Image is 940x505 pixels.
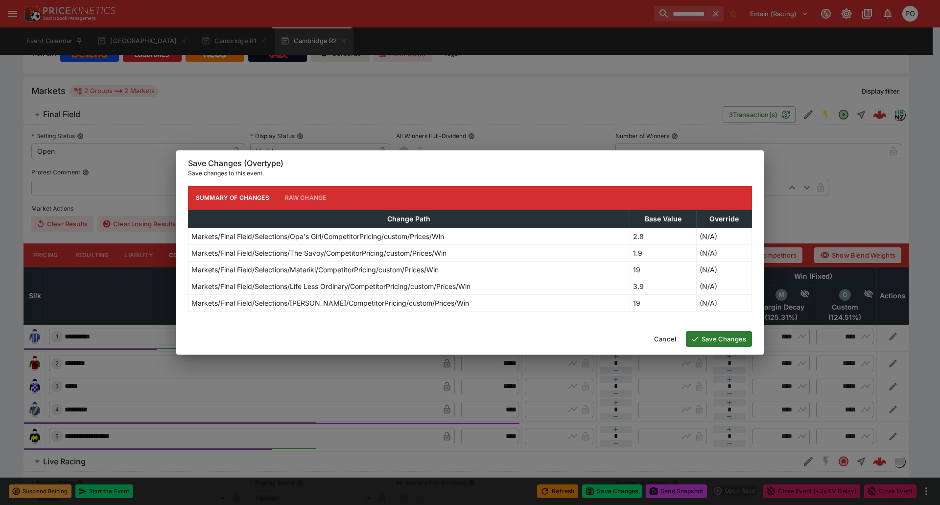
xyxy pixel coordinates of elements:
[697,228,752,244] td: (N/A)
[697,210,752,228] th: Override
[697,294,752,311] td: (N/A)
[188,158,752,168] h6: Save Changes (Overtype)
[630,278,696,294] td: 3.9
[191,248,446,258] p: Markets/Final Field/Selections/The Savoy/CompetitorPricing/custom/Prices/Win
[191,298,469,308] p: Markets/Final Field/Selections/[PERSON_NAME]/CompetitorPricing/custom/Prices/Win
[630,261,696,278] td: 19
[191,281,470,291] p: Markets/Final Field/Selections/Life Less Ordinary/CompetitorPricing/custom/Prices/Win
[686,331,752,347] button: Save Changes
[648,331,682,347] button: Cancel
[630,244,696,261] td: 1.9
[188,168,752,178] p: Save changes to this event.
[188,186,277,210] button: Summary of Changes
[630,210,696,228] th: Base Value
[697,244,752,261] td: (N/A)
[697,278,752,294] td: (N/A)
[630,294,696,311] td: 19
[191,231,444,241] p: Markets/Final Field/Selections/Opa's Girl/CompetitorPricing/custom/Prices/Win
[630,228,696,244] td: 2.8
[191,265,439,275] p: Markets/Final Field/Selections/Matariki/CompetitorPricing/custom/Prices/Win
[188,210,630,228] th: Change Path
[697,261,752,278] td: (N/A)
[277,186,334,210] button: Raw Change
